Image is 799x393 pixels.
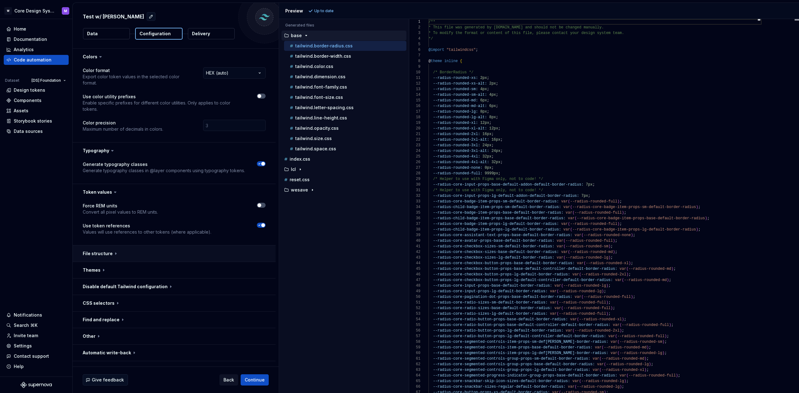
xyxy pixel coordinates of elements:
[496,93,498,97] span: ;
[433,126,487,131] span: --radius-rounded-xl-alt:
[409,120,420,126] div: 19
[295,136,332,141] p: tailwind.size.css
[489,81,496,86] span: 2px
[482,143,491,148] span: 24px
[241,374,269,386] button: Continue
[4,341,69,351] a: Settings
[223,377,234,383] span: Back
[433,109,478,114] span: --radius-rounded-lg:
[572,211,574,215] span: (
[188,28,235,39] button: Delivery
[409,137,420,143] div: 22
[284,145,406,152] button: tailwind.space.css
[566,239,613,243] span: --radius-rounded-full
[489,126,498,131] span: 12px
[561,222,568,226] span: var
[433,216,545,221] span: --radius-child-badge-item-props-base-default-borde
[538,31,624,35] span: lease contact your design system team.
[4,45,69,55] a: Analytics
[433,227,545,232] span: --radius-child-badge-item-props-lg-default-border-
[633,233,635,237] span: ;
[83,203,158,209] p: Force REM units
[433,177,543,181] span: /* Helper to use with Figma only, not to code! */
[568,222,570,226] span: (
[14,332,38,339] div: Invite team
[568,216,575,221] span: var
[500,149,502,153] span: ;
[409,53,420,58] div: 7
[500,138,502,142] span: ;
[487,87,489,91] span: ;
[203,120,266,131] input: 3
[295,146,336,151] p: tailwind.space.css
[433,188,543,192] span: /* Helper to use with Figma only, not to code! */
[433,250,545,254] span: --radius-core-checkbox-sizes-base-default-border-r
[433,244,545,249] span: --radius-core-checkbox-sizes-sm-default-border-rad
[14,363,24,370] div: Help
[491,132,493,136] span: ;
[485,171,498,176] span: 9999px
[566,244,608,249] span: --radius-rounded-sm
[541,25,604,30] span: uld not be changed manually.
[620,199,622,204] span: ;
[14,343,32,349] div: Settings
[707,216,709,221] span: ;
[431,59,442,63] span: theme
[496,104,498,108] span: ;
[14,87,45,93] div: Design tokens
[192,31,210,37] p: Delivery
[446,48,476,52] span: "tailwindcss"
[409,19,420,25] div: 1
[581,194,588,198] span: 7px
[545,255,554,260] span: ius:
[14,26,26,32] div: Home
[496,81,498,86] span: ;
[4,24,69,34] a: Home
[4,310,69,320] button: Notifications
[429,59,431,63] span: @
[577,216,689,221] span: --radius-core-badge-item-props-base-default-border
[684,227,696,232] span: adius
[545,205,561,209] span: radius:
[545,222,559,226] span: adius:
[583,233,630,237] span: --radius-rounded-none
[219,374,238,386] button: Back
[575,216,577,221] span: (
[433,160,489,164] span: --radius-rounded-4xl-alt:
[83,374,128,386] button: Give feedback
[696,205,698,209] span: )
[5,78,19,83] div: Dataset
[4,7,12,15] div: W
[409,216,420,221] div: 36
[409,165,420,171] div: 27
[545,182,583,187] span: lt-border-radius:
[14,322,37,328] div: Search ⌘K
[489,93,496,97] span: 4px
[282,187,406,193] button: wesave
[631,233,633,237] span: )
[588,194,590,198] span: ;
[295,74,346,79] p: tailwind.dimension.css
[409,210,420,216] div: 35
[429,31,539,35] span: * To modify the format or content of this file, p
[291,167,296,172] p: lcl
[409,244,420,249] div: 41
[545,199,559,204] span: adius:
[291,33,302,38] p: base
[409,227,420,232] div: 38
[696,227,698,232] span: )
[409,109,420,114] div: 17
[433,138,489,142] span: --radius-rounded-2xl-alt:
[491,160,500,164] span: 32px
[568,199,570,204] span: (
[444,59,458,63] span: inline
[491,149,500,153] span: 24px
[563,255,566,260] span: (
[566,211,572,215] span: var
[545,244,554,249] span: ius:
[409,70,420,75] div: 10
[4,126,69,136] a: Data sources
[284,94,406,101] button: tailwind.font-size.css
[575,233,581,237] span: var
[409,103,420,109] div: 16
